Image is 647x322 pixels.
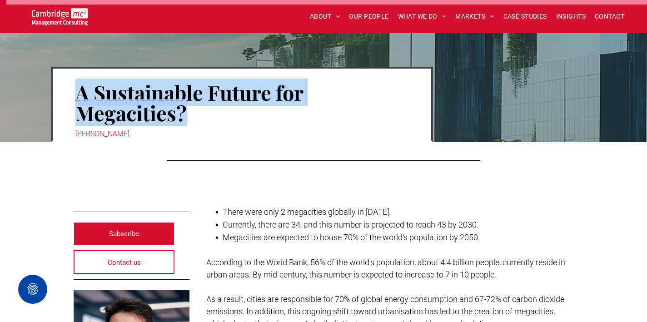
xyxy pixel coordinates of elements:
[74,222,174,246] a: Subscribe
[451,10,498,24] a: MARKETS
[108,251,141,274] span: Contact us
[393,10,451,24] a: WHAT WE DO
[590,10,629,24] a: CONTACT
[552,10,590,24] a: INSIGHTS
[344,10,393,24] a: OUR PEOPLE
[32,8,88,25] img: Go to Homepage
[223,233,480,242] span: Megacities are expected to house 70% of the world's population by 2050.
[223,207,391,217] span: There were only 2 megacities globally in [DATE].
[74,250,174,274] a: Contact us
[499,10,552,24] a: CASE STUDIES
[223,220,478,229] span: Currently, there are 34, and this number is projected to reach 43 by 2030.
[75,128,408,140] div: [PERSON_NAME]
[206,258,565,279] span: According to the World Bank, 56% of the world's population, about 4.4 billion people, currently r...
[75,81,408,124] h1: A Sustainable Future for Megacities?
[32,10,88,19] a: Your Business Transformed | Cambridge Management Consulting
[109,223,139,245] span: Subscribe
[305,10,345,24] a: ABOUT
